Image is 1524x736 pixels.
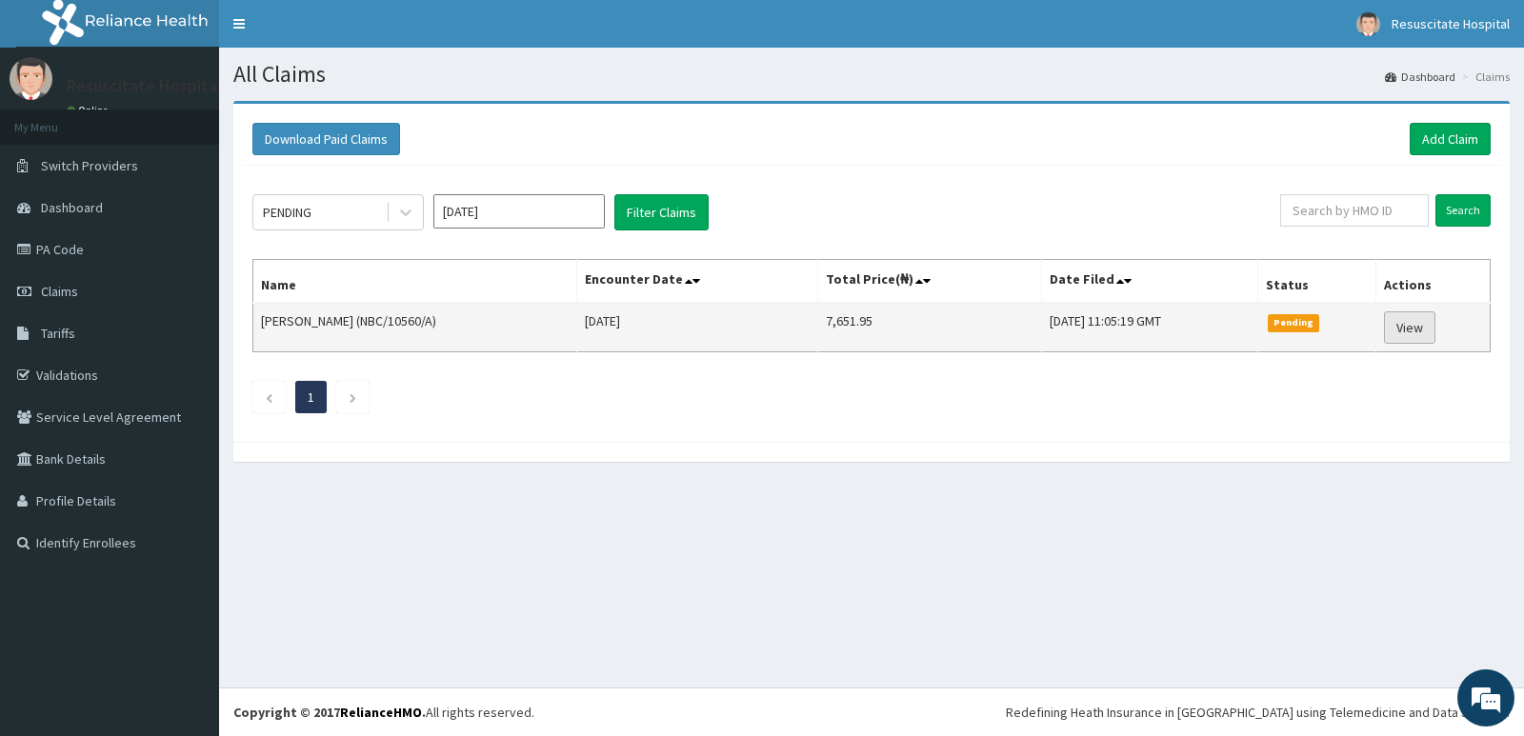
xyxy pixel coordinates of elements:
[818,260,1042,304] th: Total Price(₦)
[312,10,358,55] div: Minimize live chat window
[433,194,605,229] input: Select Month and Year
[67,77,222,94] p: Resuscitate Hospital
[67,104,112,117] a: Online
[576,303,818,352] td: [DATE]
[340,704,422,721] a: RelianceHMO
[219,687,1524,736] footer: All rights reserved.
[10,520,363,587] textarea: Type your message and hit 'Enter'
[1435,194,1491,227] input: Search
[614,194,709,230] button: Filter Claims
[41,157,138,174] span: Switch Providers
[99,107,320,131] div: Chat with us now
[1042,303,1257,352] td: [DATE] 11:05:19 GMT
[1385,69,1455,85] a: Dashboard
[308,388,314,406] a: Page 1 is your current page
[41,283,78,300] span: Claims
[253,303,577,352] td: [PERSON_NAME] (NBC/10560/A)
[10,57,52,100] img: User Image
[1457,69,1510,85] li: Claims
[576,260,818,304] th: Encounter Date
[1042,260,1257,304] th: Date Filed
[253,260,577,304] th: Name
[265,388,273,406] a: Previous page
[1280,194,1430,227] input: Search by HMO ID
[1257,260,1375,304] th: Status
[1268,314,1320,331] span: Pending
[1356,12,1380,36] img: User Image
[233,62,1510,87] h1: All Claims
[263,203,311,222] div: PENDING
[1392,15,1510,32] span: Resuscitate Hospital
[349,388,357,406] a: Next page
[252,123,400,155] button: Download Paid Claims
[1410,123,1491,155] a: Add Claim
[41,325,75,342] span: Tariffs
[1375,260,1490,304] th: Actions
[1006,703,1510,722] div: Redefining Heath Insurance in [GEOGRAPHIC_DATA] using Telemedicine and Data Science!
[818,303,1042,352] td: 7,651.95
[35,95,77,143] img: d_794563401_company_1708531726252_794563401
[1384,311,1435,344] a: View
[41,199,103,216] span: Dashboard
[233,704,426,721] strong: Copyright © 2017 .
[110,240,263,432] span: We're online!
